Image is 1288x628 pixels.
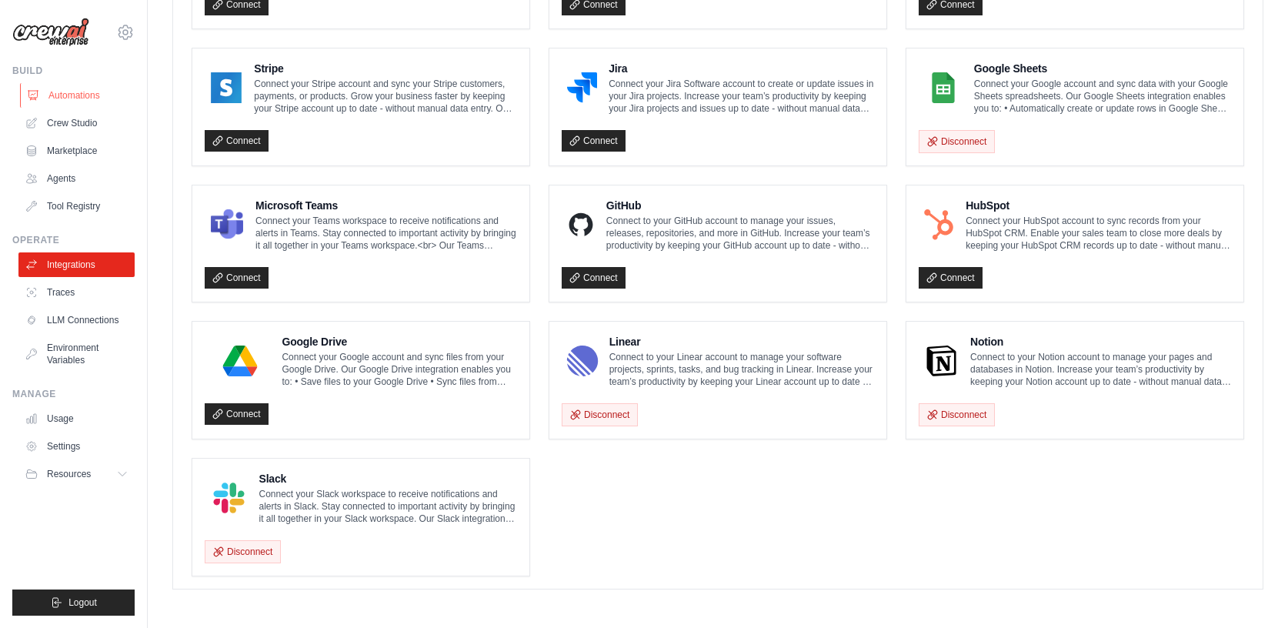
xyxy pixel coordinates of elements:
[259,471,518,486] h4: Slack
[12,388,135,400] div: Manage
[923,346,959,376] img: Notion Logo
[18,280,135,305] a: Traces
[18,194,135,219] a: Tool Registry
[609,351,874,388] p: Connect to your Linear account to manage your software projects, sprints, tasks, and bug tracking...
[609,78,874,115] p: Connect your Jira Software account to create or update issues in your Jira projects. Increase you...
[566,72,598,103] img: Jira Logo
[966,198,1231,213] h4: HubSpot
[254,61,517,76] h4: Stripe
[12,18,89,47] img: Logo
[209,346,271,376] img: Google Drive Logo
[970,334,1231,349] h4: Notion
[562,130,626,152] a: Connect
[209,209,245,240] img: Microsoft Teams Logo
[566,346,599,376] img: Linear Logo
[47,468,91,480] span: Resources
[974,78,1231,115] p: Connect your Google account and sync data with your Google Sheets spreadsheets. Our Google Sheets...
[205,403,269,425] a: Connect
[919,267,983,289] a: Connect
[18,336,135,372] a: Environment Variables
[18,434,135,459] a: Settings
[923,209,955,240] img: HubSpot Logo
[562,267,626,289] a: Connect
[205,540,281,563] button: Disconnect
[970,351,1231,388] p: Connect to your Notion account to manage your pages and databases in Notion. Increase your team’s...
[609,61,874,76] h4: Jira
[18,166,135,191] a: Agents
[255,198,517,213] h4: Microsoft Teams
[974,61,1231,76] h4: Google Sheets
[209,72,243,103] img: Stripe Logo
[68,596,97,609] span: Logout
[18,111,135,135] a: Crew Studio
[259,488,518,525] p: Connect your Slack workspace to receive notifications and alerts in Slack. Stay connected to impo...
[282,334,517,349] h4: Google Drive
[282,351,517,388] p: Connect your Google account and sync files from your Google Drive. Our Google Drive integration e...
[919,403,995,426] button: Disconnect
[18,252,135,277] a: Integrations
[254,78,517,115] p: Connect your Stripe account and sync your Stripe customers, payments, or products. Grow your busi...
[18,139,135,163] a: Marketplace
[12,65,135,77] div: Build
[18,308,135,332] a: LLM Connections
[606,198,874,213] h4: GitHub
[18,462,135,486] button: Resources
[12,234,135,246] div: Operate
[606,215,874,252] p: Connect to your GitHub account to manage your issues, releases, repositories, and more in GitHub....
[209,483,249,513] img: Slack Logo
[923,72,963,103] img: Google Sheets Logo
[966,215,1231,252] p: Connect your HubSpot account to sync records from your HubSpot CRM. Enable your sales team to clo...
[609,334,874,349] h4: Linear
[20,83,136,108] a: Automations
[205,267,269,289] a: Connect
[18,406,135,431] a: Usage
[562,403,638,426] button: Disconnect
[205,130,269,152] a: Connect
[919,130,995,153] button: Disconnect
[12,590,135,616] button: Logout
[566,209,596,240] img: GitHub Logo
[255,215,517,252] p: Connect your Teams workspace to receive notifications and alerts in Teams. Stay connected to impo...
